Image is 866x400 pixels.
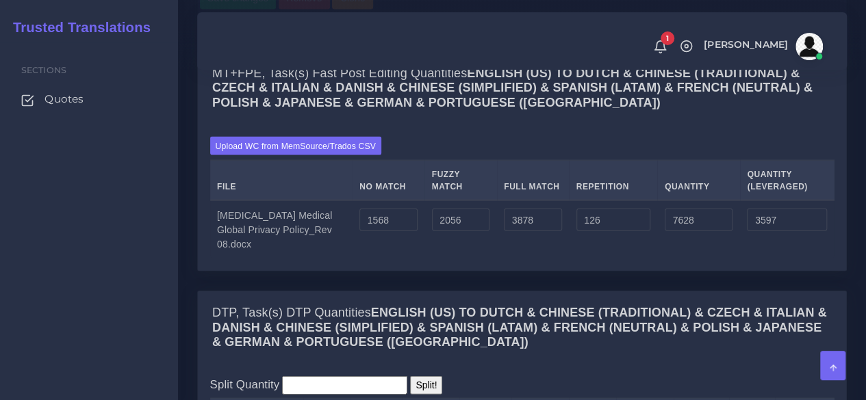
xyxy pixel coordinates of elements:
h2: Trusted Translations [3,19,151,36]
h4: MT+FPE, Task(s) Fast Post Editing Quantities [212,66,832,111]
b: English (US) TO Dutch & Chinese (traditional) & Czech & Italian & Danish & Chinese (simplified) &... [212,66,813,109]
label: Split Quantity [210,376,280,393]
b: English (US) TO Dutch & Chinese (traditional) & Czech & Italian & Danish & Chinese (simplified) &... [212,306,827,349]
th: Full Match [497,161,569,201]
input: Split! [410,376,442,395]
td: [MEDICAL_DATA] Medical Global Privacy Policy_Rev 08.docx [210,200,353,258]
a: 1 [648,39,672,54]
span: Sections [21,65,66,75]
h4: DTP, Task(s) DTP Quantities [212,306,832,350]
a: Quotes [10,85,168,114]
div: MT+FPE, Task(s) Fast Post Editing QuantitiesEnglish (US) TO Dutch & Chinese (traditional) & Czech... [198,52,846,125]
a: Trusted Translations [3,16,151,39]
th: File [210,161,353,201]
th: Fuzzy Match [424,161,496,201]
span: 1 [661,31,674,45]
a: [PERSON_NAME]avatar [697,33,828,60]
th: Quantity [657,161,740,201]
th: No Match [353,161,424,201]
span: Quotes [44,92,84,107]
span: [PERSON_NAME] [704,40,788,49]
th: Quantity (Leveraged) [740,161,835,201]
div: MT+FPE, Task(s) Fast Post Editing QuantitiesEnglish (US) TO Dutch & Chinese (traditional) & Czech... [198,125,846,271]
img: avatar [795,33,823,60]
label: Upload WC from MemSource/Trados CSV [210,137,382,155]
th: Repetition [569,161,657,201]
div: DTP, Task(s) DTP QuantitiesEnglish (US) TO Dutch & Chinese (traditional) & Czech & Italian & Dani... [198,291,846,364]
